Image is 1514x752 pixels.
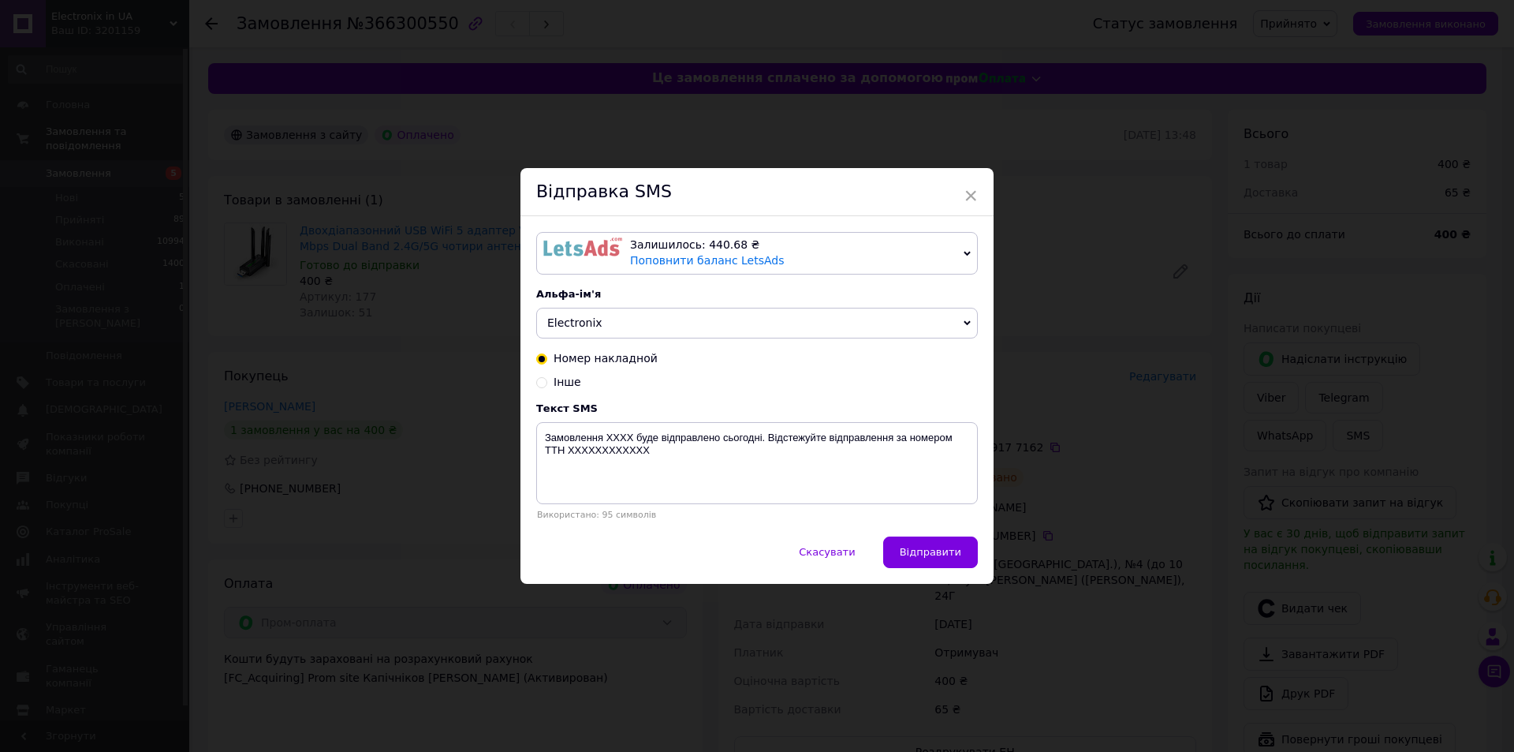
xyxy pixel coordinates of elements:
[536,402,978,414] div: Текст SMS
[964,182,978,209] span: ×
[554,376,581,388] span: Інше
[554,352,658,365] span: Номер накладной
[536,288,601,300] span: Альфа-ім'я
[547,316,602,329] span: Electronix
[630,254,785,267] a: Поповнити баланс LetsAds
[520,168,994,216] div: Відправка SMS
[536,422,978,504] textarea: Замовлення XXXX буде відправлено сьогодні. Відстежуйте відправлення за номером ТТН XXXXXXXXXXXX
[782,537,871,568] button: Скасувати
[630,238,957,253] div: Залишилось: 440.68 ₴
[883,537,978,568] button: Відправити
[900,546,961,558] span: Відправити
[536,510,978,520] div: Використано: 95 символів
[799,546,855,558] span: Скасувати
